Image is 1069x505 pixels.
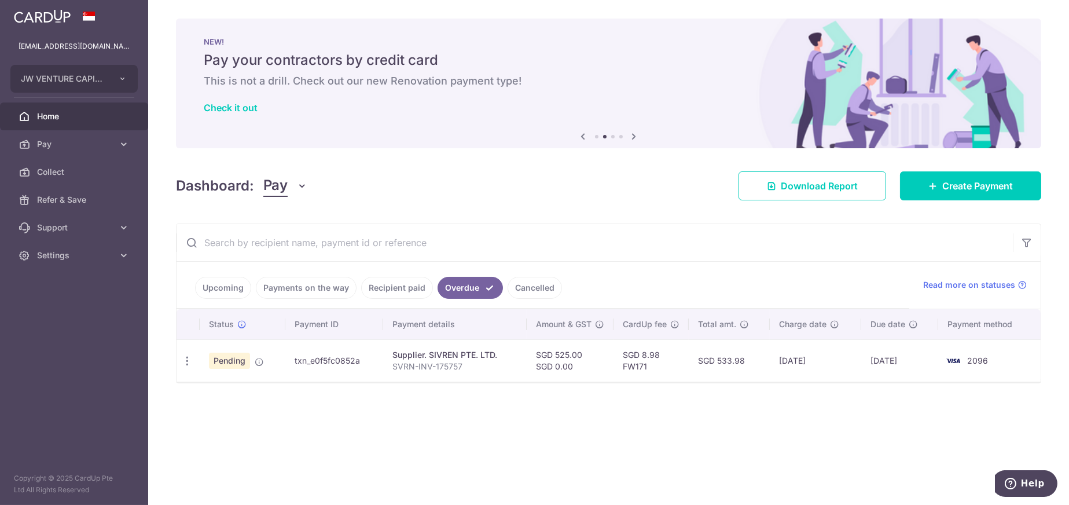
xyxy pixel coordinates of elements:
td: txn_e0f5fc0852a [285,339,383,382]
span: Total amt. [698,319,736,330]
span: 2096 [967,356,988,365]
span: Support [37,222,113,233]
span: Read more on statuses [923,279,1015,291]
td: SGD 533.98 [689,339,770,382]
span: Download Report [781,179,858,193]
button: Pay [263,175,308,197]
a: Cancelled [508,277,562,299]
td: SGD 8.98 FW171 [614,339,689,382]
input: Search by recipient name, payment id or reference [177,224,1013,261]
span: Status [209,319,234,330]
th: Payment details [383,309,527,339]
h6: This is not a drill. Check out our new Renovation payment type! [204,74,1013,88]
span: Amount & GST [536,319,592,330]
a: Upcoming [195,277,251,299]
span: Collect [37,166,113,178]
img: Bank Card [942,354,965,368]
td: [DATE] [770,339,861,382]
a: Overdue [438,277,503,299]
img: CardUp [14,9,71,23]
button: JW VENTURE CAPITAL PTE. LTD. [10,65,138,93]
a: Download Report [739,171,886,200]
th: Payment method [938,309,1041,339]
span: Pay [37,138,113,150]
th: Payment ID [285,309,383,339]
img: Renovation banner [176,19,1041,148]
iframe: Opens a widget where you can find more information [995,470,1057,499]
span: Pay [263,175,288,197]
h4: Dashboard: [176,175,254,196]
span: JW VENTURE CAPITAL PTE. LTD. [21,73,106,85]
p: SVRN-INV-175757 [392,361,517,372]
a: Recipient paid [361,277,433,299]
span: Charge date [779,319,826,330]
div: Supplier. SIVREN PTE. LTD. [392,349,517,361]
a: Check it out [204,102,258,114]
span: Home [37,111,113,122]
a: Create Payment [900,171,1041,200]
a: Payments on the way [256,277,357,299]
a: Read more on statuses [923,279,1027,291]
span: Pending [209,353,250,369]
p: NEW! [204,37,1013,46]
p: [EMAIL_ADDRESS][DOMAIN_NAME] [19,41,130,52]
span: Settings [37,250,113,261]
span: Create Payment [942,179,1013,193]
td: SGD 525.00 SGD 0.00 [527,339,614,382]
span: CardUp fee [623,319,667,330]
h5: Pay your contractors by credit card [204,51,1013,69]
td: [DATE] [861,339,938,382]
span: Due date [870,319,905,330]
span: Refer & Save [37,194,113,206]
